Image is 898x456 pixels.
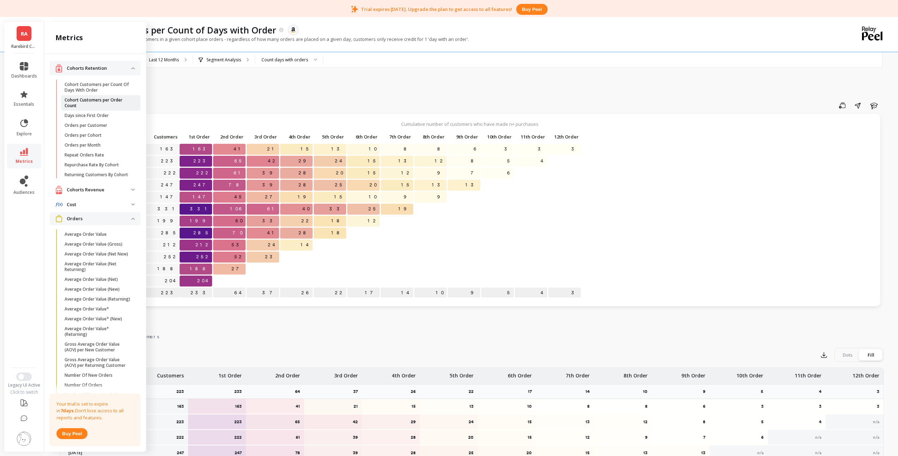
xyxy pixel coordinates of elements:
p: Number Of Orders [65,382,102,388]
a: 204 [163,276,180,286]
span: metrics [16,159,33,164]
p: Returning Customers By Cohort [65,172,128,178]
span: 39 [261,180,279,190]
p: Average Order Value (Net) [65,277,118,282]
span: 331 [188,204,212,214]
span: 3 [503,144,514,154]
span: 70 [231,228,246,238]
p: Cost [67,201,131,208]
span: n/a [815,450,821,455]
span: 8th Order [416,134,445,140]
p: 39 [309,435,358,440]
div: Toggle SortBy [246,132,280,143]
div: Toggle SortBy [137,132,170,143]
span: 40 [301,204,313,214]
div: Click to switch [4,389,44,395]
div: Toggle SortBy [514,132,548,143]
p: 12 [598,419,647,425]
p: 29 [367,419,416,425]
p: 3rd Order [247,132,279,142]
span: 61 [266,204,279,214]
p: 37 [353,389,362,394]
p: 7th Order [381,132,413,142]
p: 5 [714,419,763,425]
div: Fill [859,349,882,361]
p: 65 [251,419,300,425]
p: Your trial is set to expire in Don’t lose access to all reports and features. [56,401,133,421]
p: 8 [598,403,647,409]
span: 27 [264,192,279,202]
p: 223 [137,288,180,298]
p: Cohort Customers per Order Count [65,97,132,109]
span: 204 [196,276,212,286]
p: 61 [251,435,300,440]
p: 9th Order [681,368,705,379]
span: 10th Order [483,134,512,140]
span: 8 [469,156,480,166]
span: 8 [402,144,413,154]
p: 6 [714,435,763,440]
p: Cohort Customers per Count of Days with Order [71,24,276,36]
a: 331 [156,204,180,214]
span: 41 [232,144,246,154]
p: Orders per Cohort [65,133,102,138]
button: Buy peel [516,4,547,15]
span: 27 [230,264,246,274]
p: 78 [251,450,300,456]
p: 20 [482,450,531,456]
span: 60 [234,216,246,226]
p: 7th Order [566,368,590,379]
span: 33 [261,216,279,226]
p: 10th Order [736,368,763,379]
span: 15 [366,156,380,166]
p: 39 [309,450,358,456]
span: 9 [402,192,413,202]
span: 78 [227,180,246,190]
p: 14 [381,288,413,298]
p: 21 [309,403,358,409]
p: Average Order Value* (Returning) [65,326,132,337]
a: 247 [159,180,180,190]
div: Toggle SortBy [481,132,514,143]
p: 7 [656,435,705,440]
span: 247 [192,180,212,190]
button: Buy peel [56,428,88,439]
p: 15 [367,403,416,409]
p: 15 [482,435,531,440]
span: 28 [297,228,313,238]
p: 2nd Order [275,368,300,379]
p: Number Of Returning Orders [65,392,123,398]
span: 8 [436,144,447,154]
span: RA [21,30,28,38]
p: 5th Order [450,368,474,379]
span: 4th Order [282,134,311,140]
div: Toggle SortBy [380,132,414,143]
span: 9 [436,192,447,202]
span: 12th Order [550,134,579,140]
p: 9 [448,288,480,298]
p: 4th Order [280,132,313,142]
p: 6th Order [347,132,380,142]
p: 28 [367,435,416,440]
p: 222 [176,435,184,440]
p: 9 [598,435,647,440]
p: Orders per Customer [65,123,107,128]
p: Customers [157,368,184,379]
div: Count days with orders [261,56,308,63]
p: 12th Order [548,132,581,142]
span: 13 [430,180,447,190]
p: 13 [656,450,705,456]
span: 5th Order [315,134,344,140]
div: Toggle SortBy [313,132,347,143]
p: Orders per Month [65,142,101,148]
p: 22 [469,389,478,394]
span: 28 [297,168,313,178]
div: Toggle SortBy [213,132,246,143]
div: Toggle SortBy [447,132,481,143]
span: 18 [330,216,346,226]
span: 15 [299,144,313,154]
p: 37 [247,288,279,298]
p: 11th Order [515,132,547,142]
span: 1st Order [181,134,210,140]
span: 13 [464,180,480,190]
